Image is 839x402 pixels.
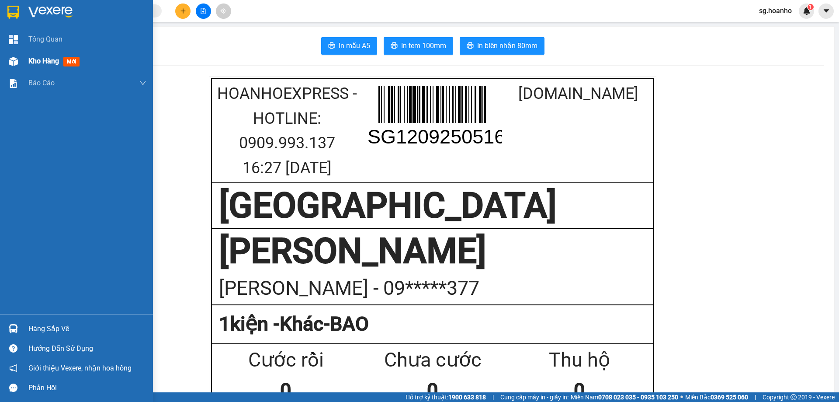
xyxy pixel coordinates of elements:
button: caret-down [818,3,834,19]
span: In biên nhận 80mm [477,40,537,51]
span: Giới thiệu Vexere, nhận hoa hồng [28,363,132,374]
span: 1 [809,4,812,10]
span: | [492,392,494,402]
div: Chưa cước [359,345,506,376]
strong: 0708 023 035 - 0935 103 250 [598,394,678,401]
sup: 1 [808,4,814,10]
strong: 0369 525 060 [711,394,748,401]
span: printer [467,42,474,50]
text: SG1209250516 [367,126,505,148]
button: plus [175,3,191,19]
span: message [9,384,17,392]
div: Cước rồi [212,345,359,376]
span: file-add [200,8,206,14]
span: Tổng Quan [28,34,62,45]
span: Cung cấp máy in - giấy in: [500,392,569,402]
img: solution-icon [9,79,18,88]
button: aim [216,3,231,19]
span: down [139,80,146,87]
div: HoaNhoExpress - Hotline: 0909.993.137 16:27 [DATE] [214,81,360,180]
span: printer [391,42,398,50]
div: [GEOGRAPHIC_DATA] [219,184,646,227]
span: plus [180,8,186,14]
strong: 1900 633 818 [448,394,486,401]
button: printerIn mẫu A5 [321,37,377,55]
span: mới [63,57,80,66]
span: Hỗ trợ kỹ thuật: [406,392,486,402]
button: printerIn tem 100mm [384,37,453,55]
div: Thu hộ [506,345,653,376]
img: warehouse-icon [9,57,18,66]
span: Miền Nam [571,392,678,402]
span: Miền Bắc [685,392,748,402]
div: [PERSON_NAME] - 09*****377 [219,273,646,304]
span: Kho hàng [28,57,59,65]
div: [PERSON_NAME] [219,229,646,273]
span: question-circle [9,344,17,353]
img: dashboard-icon [9,35,18,44]
span: Báo cáo [28,77,55,88]
div: Hàng sắp về [28,322,146,336]
div: Hướng dẫn sử dụng [28,342,146,355]
button: file-add [196,3,211,19]
img: warehouse-icon [9,324,18,333]
span: aim [220,8,226,14]
span: notification [9,364,17,372]
span: In mẫu A5 [339,40,370,51]
div: Phản hồi [28,381,146,395]
span: In tem 100mm [401,40,446,51]
span: | [755,392,756,402]
span: sg.hoanho [752,5,799,16]
span: caret-down [822,7,830,15]
div: [DOMAIN_NAME] [506,81,651,106]
span: copyright [790,394,797,400]
span: ⚪️ [680,395,683,399]
img: icon-new-feature [803,7,811,15]
span: printer [328,42,335,50]
button: printerIn biên nhận 80mm [460,37,544,55]
div: 1 kiện - Khác-BAO [219,309,646,340]
img: logo-vxr [7,6,19,19]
